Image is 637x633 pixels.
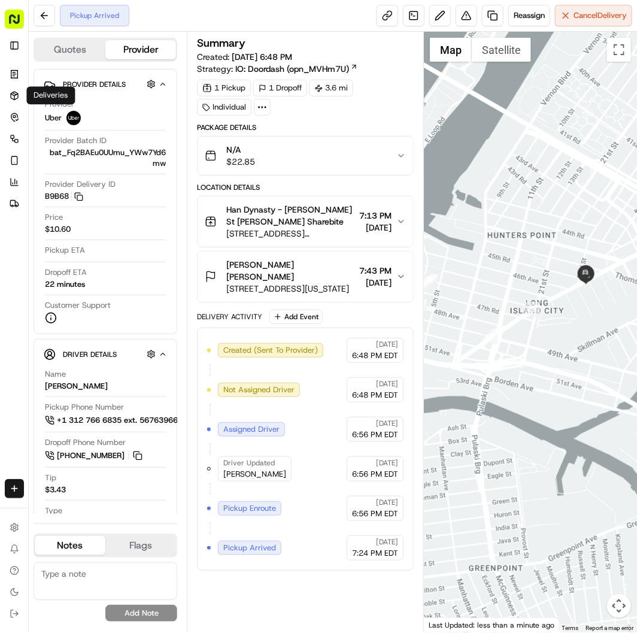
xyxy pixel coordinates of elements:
[35,536,105,555] button: Notes
[430,38,472,62] button: Show street map
[45,473,56,483] span: Tip
[586,625,633,631] a: Report a map error
[45,414,198,427] a: +1 312 766 6835 ext. 56763966
[7,169,96,190] a: 📗Knowledge Base
[198,196,413,247] button: Han Dynasty - [PERSON_NAME] St [PERSON_NAME] Sharebite[STREET_ADDRESS][PERSON_NAME]7:13 PM[DATE]
[197,99,251,116] div: Individual
[376,419,398,428] span: [DATE]
[44,344,167,364] button: Driver Details
[57,450,125,461] span: [PHONE_NUMBER]
[45,279,85,290] div: 22 minutes
[45,245,85,256] span: Pickup ETA
[45,484,66,495] div: $3.43
[35,40,105,59] button: Quotes
[253,80,307,96] div: 1 Dropoff
[359,277,392,289] span: [DATE]
[197,312,262,322] div: Delivery Activity
[45,113,62,123] span: Uber
[45,224,71,235] span: $10.60
[508,5,550,26] button: Reassign
[197,183,414,192] div: Location Details
[424,617,560,632] div: Last Updated: less than a minute ago
[41,114,196,126] div: Start new chat
[232,52,292,62] span: [DATE] 6:48 PM
[359,265,392,277] span: 7:43 PM
[57,415,178,426] span: +1 312 766 6835 ext. 56763966
[555,5,632,26] button: CancelDelivery
[44,74,167,94] button: Provider Details
[101,175,111,184] div: 💻
[105,536,176,555] button: Flags
[12,12,36,36] img: Nash
[84,202,145,212] a: Powered byPylon
[376,458,398,468] span: [DATE]
[235,63,358,75] a: IO: Doordash (opn_MVHm7U)
[226,228,354,240] span: [STREET_ADDRESS][PERSON_NAME]
[26,86,75,104] div: Deliveries
[45,402,124,413] span: Pickup Phone Number
[359,210,392,222] span: 7:13 PM
[105,40,176,59] button: Provider
[352,469,398,480] span: 6:56 PM EDT
[352,390,398,401] span: 6:48 PM EDT
[45,505,62,516] span: Type
[223,543,276,553] span: Pickup Arrived
[12,175,22,184] div: 📗
[204,118,218,132] button: Start new chat
[472,38,531,62] button: Show satellite imagery
[198,137,413,175] button: N/A$22.85
[376,340,398,349] span: [DATE]
[226,144,255,156] span: N/A
[45,179,116,190] span: Provider Delivery ID
[482,329,498,344] div: 12
[223,424,280,435] span: Assigned Driver
[197,51,292,63] span: Created:
[45,300,111,311] span: Customer Support
[12,48,218,67] p: Welcome 👋
[45,437,126,448] span: Dropoff Phone Number
[197,38,245,49] h3: Summary
[376,379,398,389] span: [DATE]
[198,252,413,302] button: [PERSON_NAME] [PERSON_NAME][STREET_ADDRESS][US_STATE]7:43 PM[DATE]
[119,203,145,212] span: Pylon
[45,449,144,462] a: [PHONE_NUMBER]
[223,384,295,395] span: Not Assigned Driver
[45,191,83,202] button: B9B68
[223,469,286,480] span: [PERSON_NAME]
[235,63,349,75] span: IO: Doordash (opn_MVHm7U)
[562,625,578,631] a: Terms (opens in new tab)
[226,259,354,283] span: [PERSON_NAME] [PERSON_NAME]
[45,267,87,278] span: Dropoff ETA
[45,381,108,392] div: [PERSON_NAME]
[427,617,466,632] a: Open this area in Google Maps (opens a new window)
[96,169,197,190] a: 💻API Documentation
[310,80,353,96] div: 3.6 mi
[31,77,216,90] input: Got a question? Start typing here...
[352,350,398,361] span: 6:48 PM EDT
[197,63,358,75] div: Strategy:
[223,458,275,468] span: Driver Updated
[514,10,545,21] span: Reassign
[420,274,436,289] div: 9
[226,204,354,228] span: Han Dynasty - [PERSON_NAME] St [PERSON_NAME] Sharebite
[524,302,540,317] div: 13
[269,310,323,324] button: Add Event
[352,548,398,559] span: 7:24 PM EDT
[376,498,398,507] span: [DATE]
[427,617,466,632] img: Google
[574,10,627,21] span: Cancel Delivery
[63,350,117,359] span: Driver Details
[24,174,92,186] span: Knowledge Base
[113,174,192,186] span: API Documentation
[45,212,63,223] span: Price
[12,114,34,136] img: 1736555255976-a54dd68f-1ca7-489b-9aae-adbdc363a1c4
[41,126,151,136] div: We're available if you need us!
[376,537,398,547] span: [DATE]
[66,111,81,125] img: uber-new-logo.jpeg
[45,135,107,146] span: Provider Batch ID
[226,156,255,168] span: $22.85
[223,503,276,514] span: Pickup Enroute
[607,38,631,62] button: Toggle fullscreen view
